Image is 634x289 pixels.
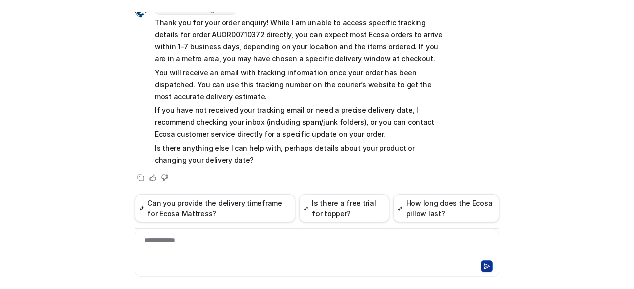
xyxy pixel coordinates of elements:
[135,194,295,222] button: Can you provide the delivery timeframe for Ecosa Mattress?
[155,67,448,103] p: You will receive an email with tracking information once your order has been dispatched. You can ...
[155,142,448,166] p: Is there anything else I can help with, perhaps details about your product or changing your deliv...
[393,194,499,222] button: How long does the Ecosa pillow last?
[155,17,448,65] p: Thank you for your order enquiry! While I am unable to access specific tracking details for order...
[155,104,448,140] p: If you have not received your tracking email or need a precise delivery date, I recommend checkin...
[155,5,237,15] span: Searched knowledge base
[299,194,389,222] button: Is there a free trial for topper?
